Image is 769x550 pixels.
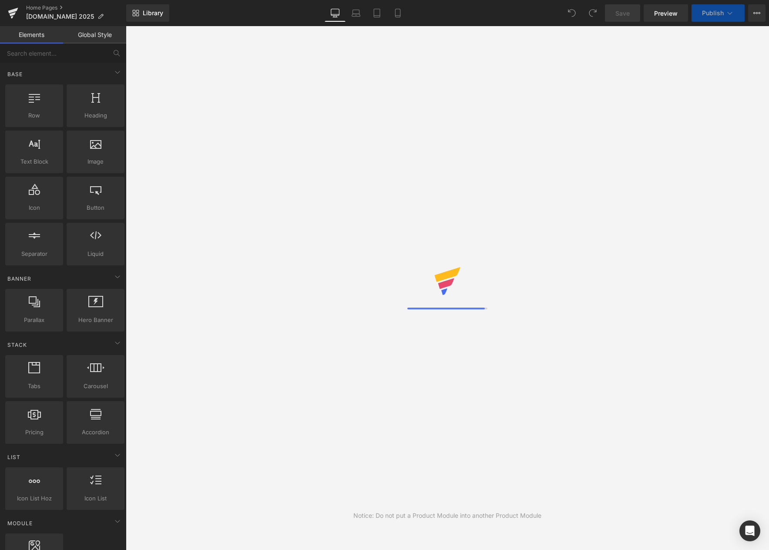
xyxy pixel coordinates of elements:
span: Library [143,9,163,17]
span: Heading [69,111,122,120]
button: Undo [563,4,581,22]
span: Publish [702,10,724,17]
span: Liquid [69,249,122,258]
button: Publish [692,4,745,22]
span: Icon List [69,494,122,503]
span: Stack [7,341,28,349]
a: Laptop [346,4,366,22]
a: Tablet [366,4,387,22]
a: Preview [644,4,688,22]
span: [DOMAIN_NAME] 2025 [26,13,94,20]
span: Accordion [69,428,122,437]
a: Desktop [325,4,346,22]
span: List [7,453,21,461]
span: Base [7,70,24,78]
span: Parallax [8,315,60,325]
span: Button [69,203,122,212]
span: Row [8,111,60,120]
div: Notice: Do not put a Product Module into another Product Module [353,511,541,520]
a: Mobile [387,4,408,22]
span: Text Block [8,157,60,166]
button: Redo [584,4,601,22]
span: Icon [8,203,60,212]
span: Pricing [8,428,60,437]
span: Banner [7,275,32,283]
span: Hero Banner [69,315,122,325]
a: Global Style [63,26,126,44]
span: Image [69,157,122,166]
span: Separator [8,249,60,258]
div: Open Intercom Messenger [739,520,760,541]
span: Icon List Hoz [8,494,60,503]
span: Save [615,9,630,18]
a: New Library [126,4,169,22]
button: More [748,4,766,22]
span: Carousel [69,382,122,391]
span: Preview [654,9,678,18]
span: Module [7,519,34,527]
span: Tabs [8,382,60,391]
a: Home Pages [26,4,126,11]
